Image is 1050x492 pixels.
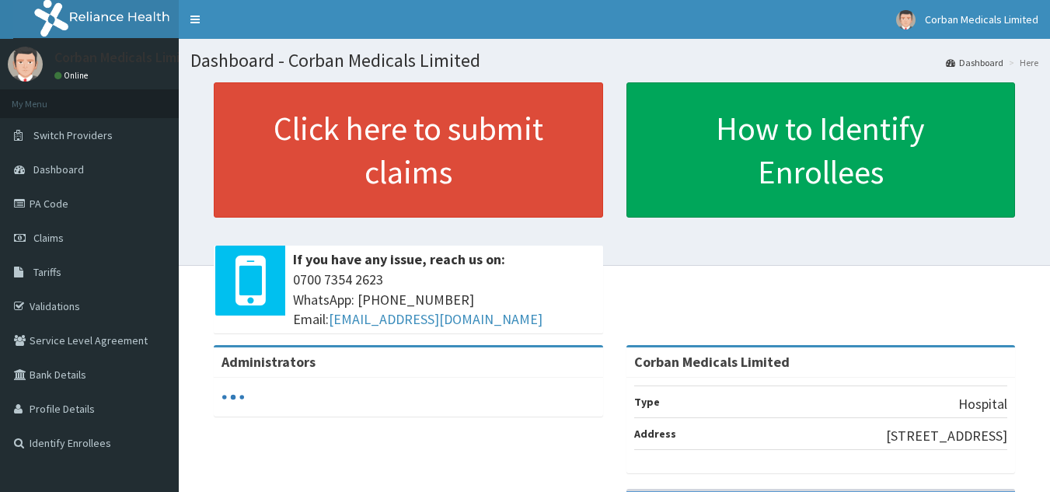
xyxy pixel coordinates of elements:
[329,310,542,328] a: [EMAIL_ADDRESS][DOMAIN_NAME]
[214,82,603,218] a: Click here to submit claims
[634,395,660,409] b: Type
[634,427,676,441] b: Address
[886,426,1007,446] p: [STREET_ADDRESS]
[896,10,916,30] img: User Image
[33,231,64,245] span: Claims
[293,250,505,268] b: If you have any issue, reach us on:
[958,394,1007,414] p: Hospital
[190,51,1038,71] h1: Dashboard - Corban Medicals Limited
[8,47,43,82] img: User Image
[33,265,61,279] span: Tariffs
[634,353,790,371] strong: Corban Medicals Limited
[222,386,245,409] svg: audio-loading
[1005,56,1038,69] li: Here
[925,12,1038,26] span: Corban Medicals Limited
[33,162,84,176] span: Dashboard
[946,56,1003,69] a: Dashboard
[222,353,316,371] b: Administrators
[626,82,1016,218] a: How to Identify Enrollees
[54,70,92,81] a: Online
[293,270,595,330] span: 0700 7354 2623 WhatsApp: [PHONE_NUMBER] Email:
[54,51,201,65] p: Corban Medicals Limited
[33,128,113,142] span: Switch Providers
